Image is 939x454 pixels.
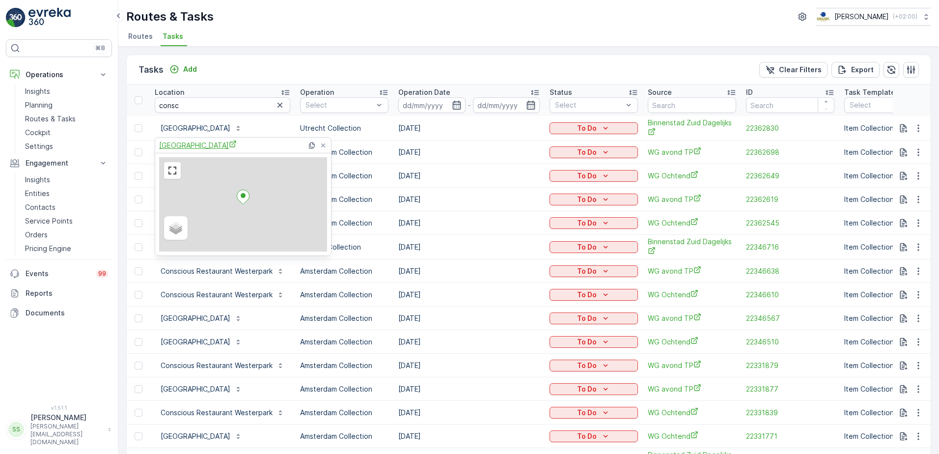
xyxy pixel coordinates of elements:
[393,164,545,188] td: [DATE]
[550,336,638,348] button: To Do
[648,431,736,441] a: WG Ochtend
[300,123,388,133] p: Utrecht Collection
[648,266,736,276] a: WG avond TP
[25,100,53,110] p: Planning
[746,337,834,347] a: 22346510
[26,288,108,298] p: Reports
[831,62,880,78] button: Export
[648,360,736,370] span: WG avond TP
[648,313,736,323] a: WG avond TP
[648,170,736,181] a: WG Ochtend
[393,188,545,211] td: [DATE]
[165,163,180,178] a: View Fullscreen
[648,237,736,257] a: Binnenstad Zuid Dagelijks
[21,200,112,214] a: Contacts
[746,431,834,441] span: 22331771
[300,147,388,157] p: Amsterdam Collection
[135,196,142,203] div: Toggle Row Selected
[850,100,935,110] p: Select
[648,289,736,300] span: WG Ochtend
[163,31,183,41] span: Tasks
[155,358,290,373] button: Conscious Restaurant Westerpark
[21,140,112,153] a: Settings
[155,405,290,421] button: Conscious Restaurant Westerpark
[577,384,597,394] p: To Do
[25,114,76,124] p: Routes & Tasks
[393,330,545,354] td: [DATE]
[648,194,736,204] a: WG avond TP
[746,123,834,133] a: 22362830
[135,314,142,322] div: Toggle Row Selected
[21,242,112,255] a: Pricing Engine
[300,242,388,252] p: Utrecht Collection
[300,361,388,370] p: Amsterdam Collection
[577,408,597,418] p: To Do
[26,269,90,279] p: Events
[648,384,736,394] span: WG avond TP
[746,171,834,181] a: 22362649
[648,337,736,347] a: WG Ochtend
[300,171,388,181] p: Amsterdam Collection
[161,337,230,347] p: [GEOGRAPHIC_DATA]
[393,235,545,259] td: [DATE]
[155,287,290,303] button: Conscious Restaurant Westerpark
[577,242,597,252] p: To Do
[135,243,142,251] div: Toggle Row Selected
[135,219,142,227] div: Toggle Row Selected
[161,266,273,276] p: Conscious Restaurant Westerpark
[126,9,214,25] p: Routes & Tasks
[393,141,545,164] td: [DATE]
[550,407,638,419] button: To Do
[577,218,597,228] p: To Do
[6,65,112,85] button: Operations
[135,362,142,369] div: Toggle Row Selected
[26,70,92,80] p: Operations
[25,86,50,96] p: Insights
[25,230,48,240] p: Orders
[746,87,753,97] p: ID
[135,291,142,299] div: Toggle Row Selected
[550,122,638,134] button: To Do
[138,63,164,77] p: Tasks
[746,384,834,394] a: 22331877
[25,216,73,226] p: Service Points
[25,244,71,254] p: Pricing Engine
[6,284,112,303] a: Reports
[26,158,92,168] p: Engagement
[816,8,931,26] button: [PERSON_NAME](+02:00)
[30,423,103,446] p: [PERSON_NAME][EMAIL_ADDRESS][DOMAIN_NAME]
[183,64,197,74] p: Add
[746,361,834,370] span: 22331879
[648,87,672,97] p: Source
[300,266,388,276] p: Amsterdam Collection
[30,413,103,423] p: [PERSON_NAME]
[746,313,834,323] span: 22346567
[135,148,142,156] div: Toggle Row Selected
[155,334,248,350] button: [GEOGRAPHIC_DATA]
[746,290,834,300] span: 22346610
[25,189,50,199] p: Entities
[26,308,108,318] p: Documents
[25,128,51,138] p: Cockpit
[25,142,53,151] p: Settings
[21,85,112,98] a: Insights
[746,266,834,276] a: 22346638
[393,307,545,330] td: [DATE]
[161,408,273,418] p: Conscious Restaurant Westerpark
[834,12,889,22] p: [PERSON_NAME]
[300,431,388,441] p: Amsterdam Collection
[393,259,545,283] td: [DATE]
[21,98,112,112] a: Planning
[577,147,597,157] p: To Do
[135,432,142,440] div: Toggle Row Selected
[779,65,822,75] p: Clear Filters
[155,311,248,326] button: [GEOGRAPHIC_DATA]
[746,242,834,252] a: 22346716
[135,124,142,132] div: Toggle Row Selected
